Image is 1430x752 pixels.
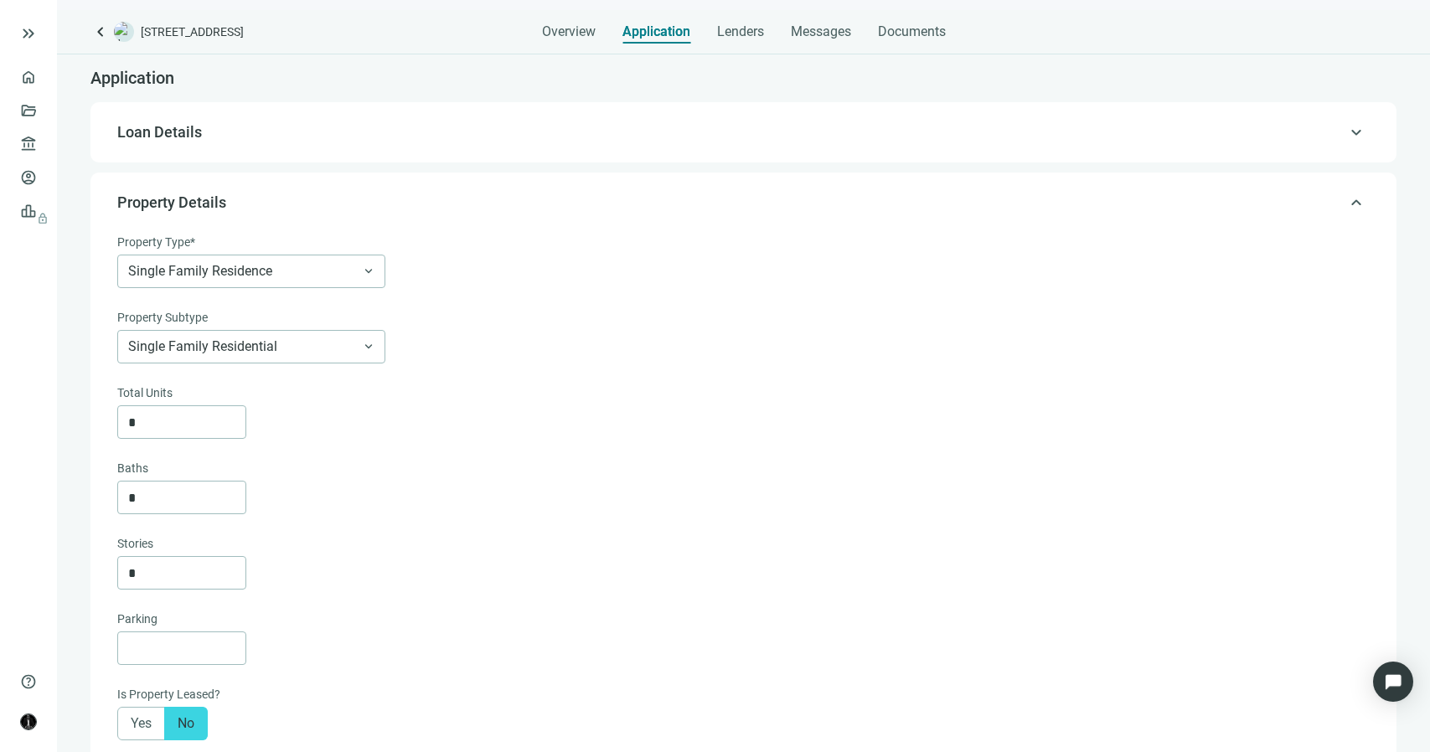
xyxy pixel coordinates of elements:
[114,22,134,42] img: deal-logo
[542,23,596,40] span: Overview
[21,714,36,729] img: avatar
[90,22,111,42] a: keyboard_arrow_left
[90,68,174,88] span: Application
[622,23,690,40] span: Application
[117,534,153,553] span: Stories
[117,384,173,402] span: Total Units
[141,23,244,40] span: [STREET_ADDRESS]
[131,715,152,731] span: Yes
[128,331,374,363] span: Single Family Residential
[18,23,39,44] button: keyboard_double_arrow_right
[117,459,148,477] span: Baths
[117,123,202,141] span: Loan Details
[717,23,764,40] span: Lenders
[178,715,194,731] span: No
[1373,662,1413,702] div: Open Intercom Messenger
[878,23,946,40] span: Documents
[117,233,195,251] span: Property Type*
[117,308,208,327] span: Property Subtype
[117,685,220,703] span: Is Property Leased?
[791,23,851,39] span: Messages
[117,193,226,211] span: Property Details
[117,610,157,628] span: Parking
[20,673,37,690] span: help
[128,255,374,287] span: Single Family Residence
